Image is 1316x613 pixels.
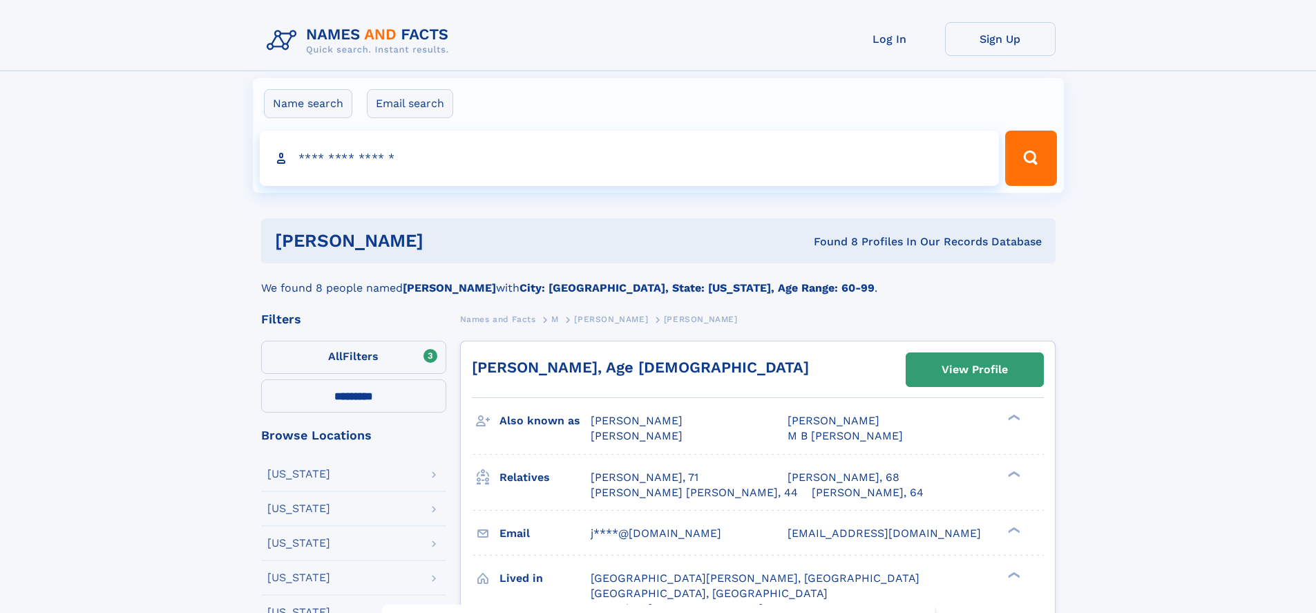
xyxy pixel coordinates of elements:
[551,310,559,328] a: M
[664,314,738,324] span: [PERSON_NAME]
[788,527,981,540] span: [EMAIL_ADDRESS][DOMAIN_NAME]
[1004,570,1021,579] div: ❯
[788,429,903,442] span: M B [PERSON_NAME]
[261,313,446,326] div: Filters
[261,429,446,442] div: Browse Locations
[328,350,343,363] span: All
[499,409,591,433] h3: Also known as
[945,22,1056,56] a: Sign Up
[574,314,648,324] span: [PERSON_NAME]
[812,485,924,500] a: [PERSON_NAME], 64
[835,22,945,56] a: Log In
[1004,469,1021,478] div: ❯
[472,359,809,376] a: [PERSON_NAME], Age [DEMOGRAPHIC_DATA]
[275,232,619,249] h1: [PERSON_NAME]
[591,485,798,500] a: [PERSON_NAME] [PERSON_NAME], 44
[403,281,496,294] b: [PERSON_NAME]
[261,22,460,59] img: Logo Names and Facts
[267,469,330,480] div: [US_STATE]
[261,341,446,374] label: Filters
[499,522,591,545] h3: Email
[261,263,1056,296] div: We found 8 people named with .
[1005,131,1056,186] button: Search Button
[460,310,536,328] a: Names and Facts
[267,503,330,514] div: [US_STATE]
[267,538,330,549] div: [US_STATE]
[551,314,559,324] span: M
[267,572,330,583] div: [US_STATE]
[788,470,899,485] a: [PERSON_NAME], 68
[906,353,1043,386] a: View Profile
[1004,413,1021,422] div: ❯
[591,587,828,600] span: [GEOGRAPHIC_DATA], [GEOGRAPHIC_DATA]
[264,89,352,118] label: Name search
[574,310,648,328] a: [PERSON_NAME]
[788,414,879,427] span: [PERSON_NAME]
[591,572,919,585] span: [GEOGRAPHIC_DATA][PERSON_NAME], [GEOGRAPHIC_DATA]
[591,470,698,485] a: [PERSON_NAME], 71
[591,414,683,427] span: [PERSON_NAME]
[367,89,453,118] label: Email search
[519,281,875,294] b: City: [GEOGRAPHIC_DATA], State: [US_STATE], Age Range: 60-99
[499,466,591,489] h3: Relatives
[260,131,1000,186] input: search input
[1004,525,1021,534] div: ❯
[499,567,591,590] h3: Lived in
[942,354,1008,386] div: View Profile
[618,234,1042,249] div: Found 8 Profiles In Our Records Database
[591,429,683,442] span: [PERSON_NAME]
